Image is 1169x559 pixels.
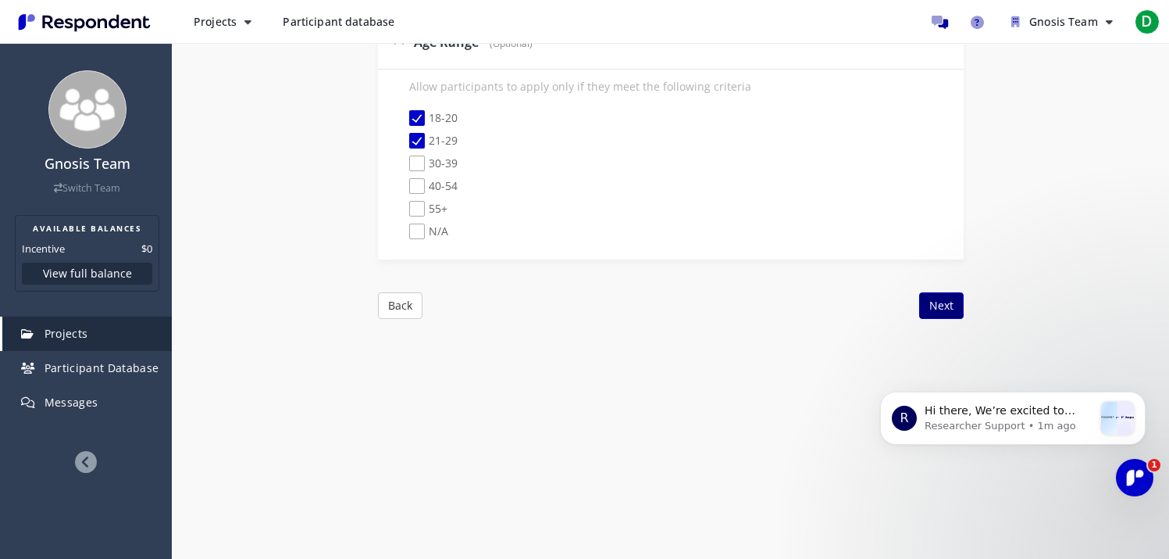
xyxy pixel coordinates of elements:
[1029,14,1098,29] span: Gnosis Team
[22,241,65,256] dt: Incentive
[409,156,458,174] span: 30-39
[924,6,955,38] a: Message participants
[409,201,447,220] span: 55+
[409,178,458,197] span: 40-54
[194,14,237,29] span: Projects
[409,110,458,129] span: 18-20
[409,224,448,242] span: N/A
[378,292,422,319] button: Back
[394,79,948,102] div: Allow participants to apply only if they meet the following criteria
[22,263,152,285] button: View full balance
[283,14,394,29] span: Participant database
[961,6,993,38] a: Help and support
[15,215,159,292] section: Balance summary
[1132,8,1163,36] button: D
[1116,459,1153,496] iframe: Intercom live chat
[12,9,156,35] img: Respondent
[999,8,1125,36] button: Gnosis Team
[181,8,264,36] button: Projects
[919,292,964,319] button: Next
[141,241,152,256] dd: $0
[54,181,120,195] a: Switch Team
[68,44,225,228] span: Hi there, We’re excited to share that our site and platform have had a refresh! While the look is...
[45,395,98,410] span: Messages
[22,222,152,235] h2: AVAILABLE BALANCES
[48,70,127,149] img: team_avatar_256.png
[857,360,1169,517] iframe: To enrich screen reader interactions, please activate Accessibility in Grammarly extension settings
[1148,459,1160,471] span: 1
[270,8,407,36] a: Participant database
[45,326,88,341] span: Projects
[409,133,458,152] span: 21-29
[1135,9,1160,34] span: D
[68,59,237,73] p: Message from Researcher Support, sent 1m ago
[10,156,164,172] h4: Gnosis Team
[45,360,159,375] span: Participant Database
